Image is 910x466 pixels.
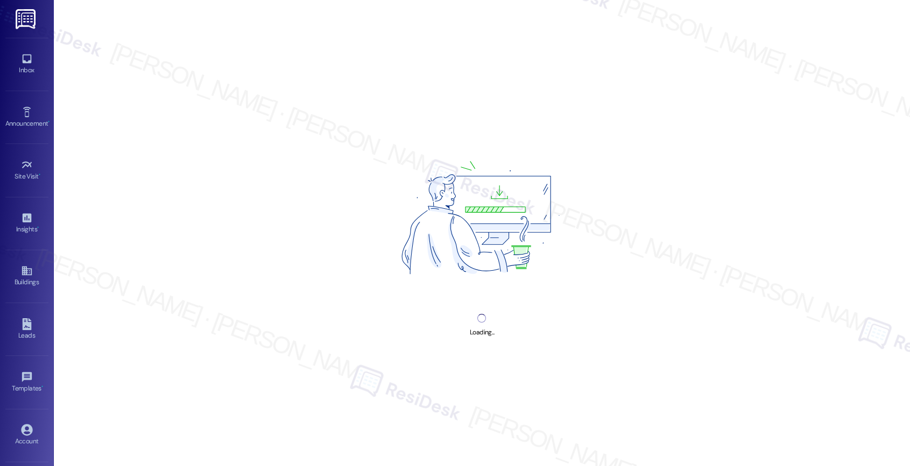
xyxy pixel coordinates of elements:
a: Account [5,421,48,450]
a: Templates • [5,368,48,397]
a: Insights • [5,209,48,238]
a: Buildings [5,262,48,291]
span: • [37,224,39,231]
span: • [39,171,40,179]
span: • [41,383,43,390]
img: ResiDesk Logo [16,9,38,29]
div: Loading... [470,327,494,338]
span: • [48,118,50,126]
a: Site Visit • [5,156,48,185]
a: Leads [5,315,48,344]
a: Inbox [5,50,48,79]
